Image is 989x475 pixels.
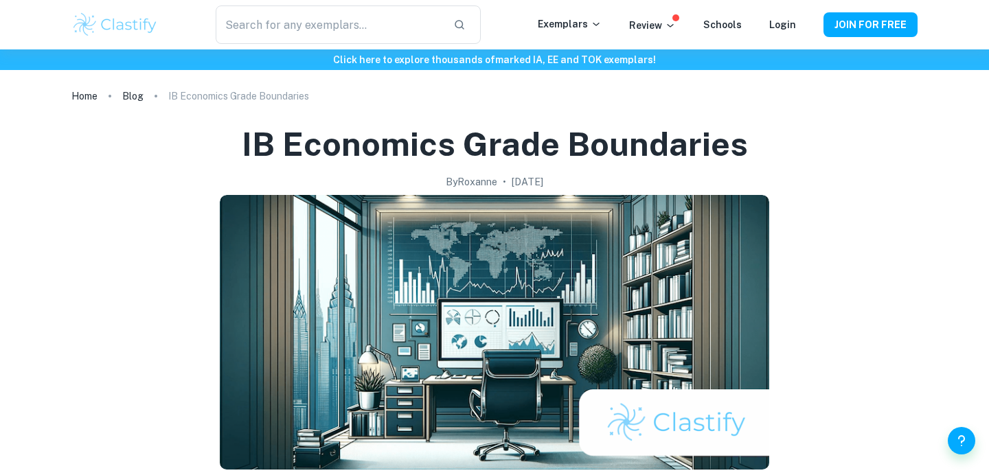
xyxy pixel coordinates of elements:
[122,86,144,106] a: Blog
[168,89,309,104] p: IB Economics Grade Boundaries
[629,18,676,33] p: Review
[512,174,543,189] h2: [DATE]
[503,174,506,189] p: •
[769,19,796,30] a: Login
[948,427,975,454] button: Help and Feedback
[3,52,986,67] h6: Click here to explore thousands of marked IA, EE and TOK exemplars !
[823,12,918,37] button: JOIN FOR FREE
[220,195,769,470] img: IB Economics Grade Boundaries cover image
[216,5,442,44] input: Search for any exemplars...
[71,11,159,38] img: Clastify logo
[242,122,748,166] h1: IB Economics Grade Boundaries
[71,86,98,106] a: Home
[538,16,602,32] p: Exemplars
[446,174,497,189] h2: By Roxanne
[703,19,742,30] a: Schools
